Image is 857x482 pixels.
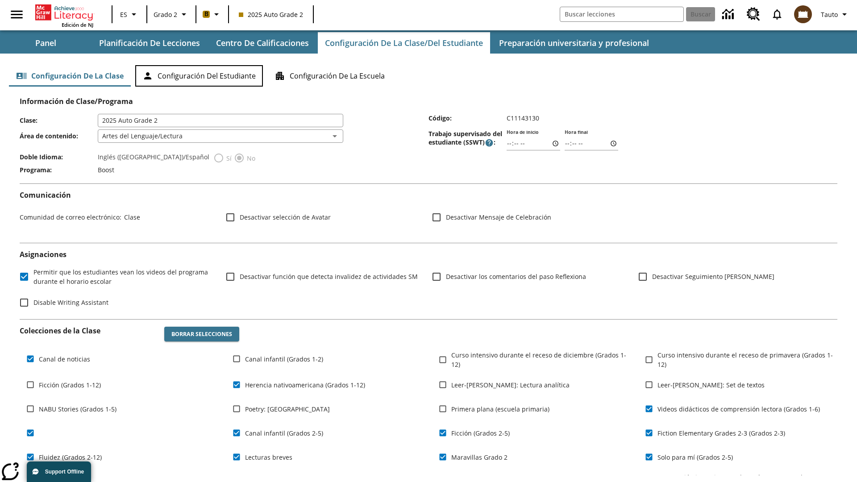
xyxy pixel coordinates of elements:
span: Ficción (Grados 1-12) [39,380,101,390]
h2: Información de Clase/Programa [20,97,837,106]
span: Canal de noticias [39,354,90,364]
a: Centro de información [717,2,741,27]
div: Comunicación [20,191,837,236]
span: ES [120,10,127,19]
span: Leer-[PERSON_NAME]: Set de textos [657,380,765,390]
label: Hora final [565,129,588,136]
span: Edición de NJ [62,21,93,28]
span: Maravillas Grado 2 [451,453,508,462]
span: Canal infantil (Grados 2-5) [245,428,323,438]
span: NABU Stories (Grados 1-5) [39,404,116,414]
span: Boost [98,166,114,174]
div: Colecciones de la Clase [20,320,837,476]
button: Perfil/Configuración [817,6,853,22]
span: Área de contenido : [20,132,98,140]
button: Borrar selecciones [164,327,239,342]
span: Fluidez (Grados 2-12) [39,453,102,462]
button: Abrir el menú lateral [4,1,30,28]
a: Centro de recursos, Se abrirá en una pestaña nueva. [741,2,765,26]
span: Permitir que los estudiantes vean los videos del programa durante el horario escolar [33,267,212,286]
button: Configuración de la escuela [267,65,392,87]
h2: Comunicación [20,191,837,199]
span: Leer-[PERSON_NAME]: Lectura analítica [451,380,570,390]
span: Curso intensivo durante el receso de primavera (Grados 1-12) [657,350,837,369]
div: Asignaciones [20,250,837,312]
span: Desactivar Mensaje de Celebración [446,212,551,222]
span: Primera plana (escuela primaria) [451,404,549,414]
button: El Tiempo Supervisado de Trabajo Estudiantil es el período durante el cual los estudiantes pueden... [485,138,494,147]
span: Trabajo supervisado del estudiante (SSWT) : [428,129,507,147]
span: B [204,8,208,20]
span: Solo para mí (Grados 2-5) [657,453,733,462]
h2: Colecciones de la Clase [20,327,157,335]
span: Desactivar selección de Avatar [240,212,331,222]
span: Código : [428,114,507,122]
span: Poetry: [GEOGRAPHIC_DATA] [245,404,330,414]
button: Lenguaje: ES, Selecciona un idioma [115,6,144,22]
span: Programa : [20,166,98,174]
button: Configuración del estudiante [135,65,263,87]
span: 2025 Auto Grade 2 [239,10,303,19]
span: Grado 2 [154,10,177,19]
button: Configuración de la clase [9,65,131,87]
input: Buscar campo [560,7,683,21]
span: Tauto [821,10,838,19]
span: Sí [224,154,232,163]
span: Support Offline [45,469,84,475]
label: Inglés ([GEOGRAPHIC_DATA])/Español [98,153,209,163]
h2: Asignaciones [20,250,837,259]
span: Lecturas breves [245,453,292,462]
input: Clase [98,114,343,127]
button: Planificación de lecciones [92,32,207,54]
div: Configuración de la clase/del estudiante [9,65,848,87]
div: Portada [35,3,93,28]
button: Panel [1,32,90,54]
span: Clase [121,213,140,221]
span: No [245,154,255,163]
button: Centro de calificaciones [209,32,316,54]
span: Desactivar Seguimiento [PERSON_NAME] [652,272,774,281]
div: Artes del Lenguaje/Lectura [98,129,343,143]
img: avatar image [794,5,812,23]
a: Portada [35,4,93,21]
span: Canal infantil (Grados 1-2) [245,354,323,364]
span: Ficción (Grados 2-5) [451,428,510,438]
button: Support Offline [27,461,91,482]
span: Desactivar los comentarios del paso Reflexiona [446,272,586,281]
span: Videos didácticos de comprensión lectora (Grados 1-6) [657,404,820,414]
span: Comunidad de correo electrónico : [20,213,121,221]
span: Disable Writing Assistant [33,298,108,307]
span: Desactivar función que detecta invalidez de actividades SM [240,272,418,281]
button: Configuración de la clase/del estudiante [318,32,490,54]
button: Boost El color de la clase es anaranjado claro. Cambiar el color de la clase. [199,6,225,22]
span: Fiction Elementary Grades 2-3 (Grados 2-3) [657,428,785,438]
span: Clase : [20,116,98,125]
span: Doble Idioma : [20,153,98,161]
span: Curso intensivo durante el receso de diciembre (Grados 1-12) [451,350,631,369]
span: C11143130 [507,114,539,122]
button: Preparación universitaria y profesional [492,32,656,54]
span: Herencia nativoamericana (Grados 1-12) [245,380,365,390]
a: Notificaciones [765,3,789,26]
button: Grado: Grado 2, Elige un grado [150,6,193,22]
div: Información de Clase/Programa [20,106,837,176]
label: Hora de inicio [507,129,539,136]
button: Escoja un nuevo avatar [789,3,817,26]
